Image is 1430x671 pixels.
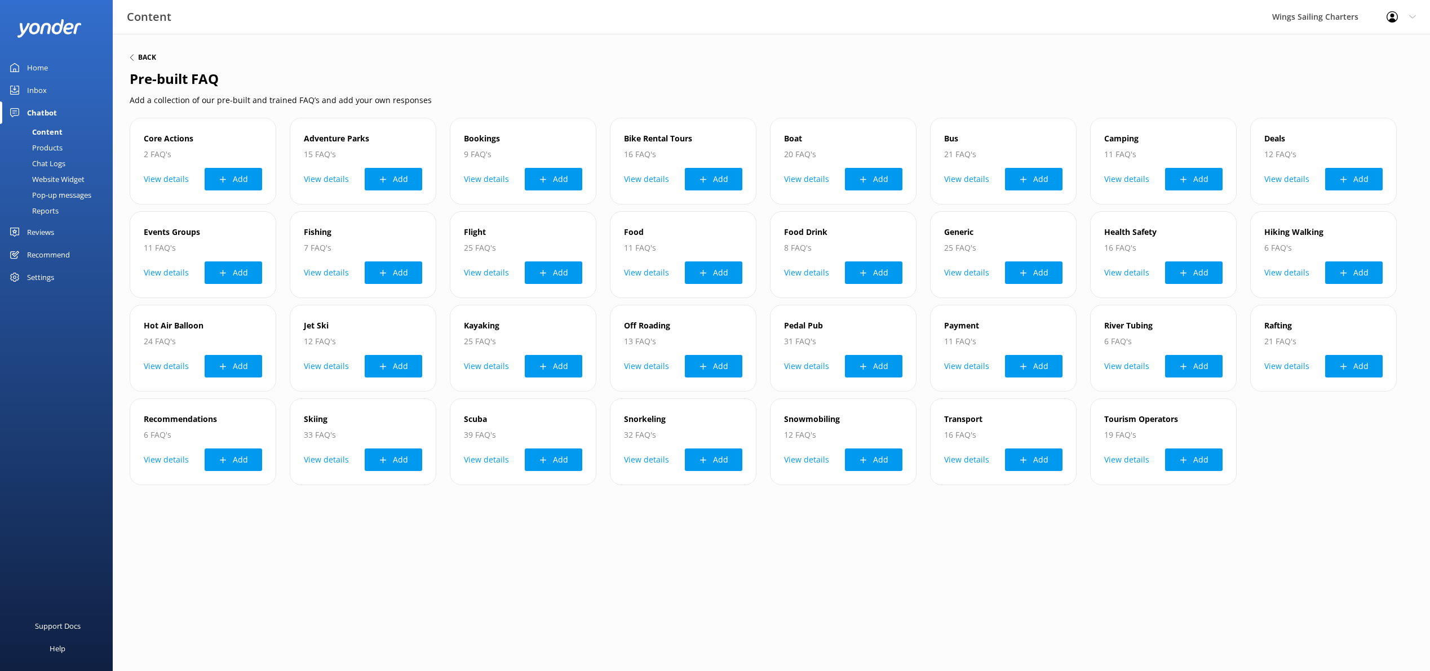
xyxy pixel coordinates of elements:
[464,355,509,377] button: View details
[464,448,509,471] button: View details
[144,319,262,332] p: Hot Air Balloon
[784,355,829,377] button: View details
[624,132,742,145] p: Bike Rental Tours
[944,261,989,284] button: View details
[624,428,742,442] p: 32 FAQ's
[144,168,189,190] button: View details
[1264,261,1309,284] button: View details
[304,225,422,239] p: Fishing
[944,448,989,471] button: View details
[784,319,902,332] p: Pedal Pub
[1264,168,1309,190] button: View details
[7,155,113,171] a: Chat Logs
[944,148,1062,161] p: 21 FAQ's
[624,448,669,471] button: View details
[525,355,582,377] button: Add
[144,225,262,239] p: Events Groups
[464,148,582,161] p: 9 FAQ's
[304,355,349,377] button: View details
[27,56,48,79] div: Home
[1325,355,1383,377] button: Add
[1005,448,1062,471] button: Add
[624,319,742,332] p: Off Roading
[624,335,742,348] p: 13 FAQ's
[7,155,65,171] div: Chat Logs
[1325,168,1383,190] button: Add
[127,8,171,26] h3: Content
[1264,148,1383,161] p: 12 FAQ's
[944,132,1062,145] p: Bus
[845,168,902,190] button: Add
[7,140,63,155] div: Products
[27,79,47,101] div: Inbox
[845,355,902,377] button: Add
[304,412,422,426] p: Skiing
[27,266,54,288] div: Settings
[784,168,829,190] button: View details
[1264,355,1309,377] button: View details
[35,615,81,637] div: Support Docs
[365,448,422,471] button: Add
[1104,261,1149,284] button: View details
[1264,241,1383,255] p: 6 FAQ's
[1104,132,1223,145] p: Camping
[365,261,422,284] button: Add
[1104,319,1223,332] p: River Tubing
[464,335,582,348] p: 25 FAQ's
[1325,261,1383,284] button: Add
[464,225,582,239] p: Flight
[7,187,91,203] div: Pop-up messages
[944,225,1062,239] p: Generic
[685,448,742,471] button: Add
[784,412,902,426] p: Snowmobiling
[304,148,422,161] p: 15 FAQ's
[1104,148,1223,161] p: 11 FAQ's
[304,319,422,332] p: Jet Ski
[365,168,422,190] button: Add
[1264,132,1383,145] p: Deals
[1165,355,1223,377] button: Add
[304,132,422,145] p: Adventure Parks
[1104,335,1223,348] p: 6 FAQ's
[130,68,1413,90] h2: Pre-built FAQ
[944,412,1062,426] p: Transport
[1104,448,1149,471] button: View details
[1264,335,1383,348] p: 21 FAQ's
[1104,225,1223,239] p: Health Safety
[525,448,582,471] button: Add
[845,261,902,284] button: Add
[144,412,262,426] p: Recommendations
[7,140,113,155] a: Products
[27,101,57,124] div: Chatbot
[138,54,156,61] h6: Back
[1165,448,1223,471] button: Add
[304,335,422,348] p: 12 FAQ's
[944,168,989,190] button: View details
[464,241,582,255] p: 25 FAQ's
[1005,261,1062,284] button: Add
[144,148,262,161] p: 2 FAQ's
[944,428,1062,442] p: 16 FAQ's
[50,637,65,660] div: Help
[1104,412,1223,426] p: Tourism Operators
[7,124,113,140] a: Content
[464,319,582,332] p: Kayaking
[464,428,582,442] p: 39 FAQ's
[624,355,669,377] button: View details
[624,241,742,255] p: 11 FAQ's
[304,241,422,255] p: 7 FAQ's
[1104,168,1149,190] button: View details
[205,168,262,190] button: Add
[784,428,902,442] p: 12 FAQ's
[784,241,902,255] p: 8 FAQ's
[144,132,262,145] p: Core Actions
[624,168,669,190] button: View details
[944,241,1062,255] p: 25 FAQ's
[464,168,509,190] button: View details
[304,261,349,284] button: View details
[944,335,1062,348] p: 11 FAQ's
[144,428,262,442] p: 6 FAQ's
[365,355,422,377] button: Add
[130,94,1413,106] p: Add a collection of our pre-built and trained FAQ’s and add your own responses
[17,19,82,38] img: yonder-white-logo.png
